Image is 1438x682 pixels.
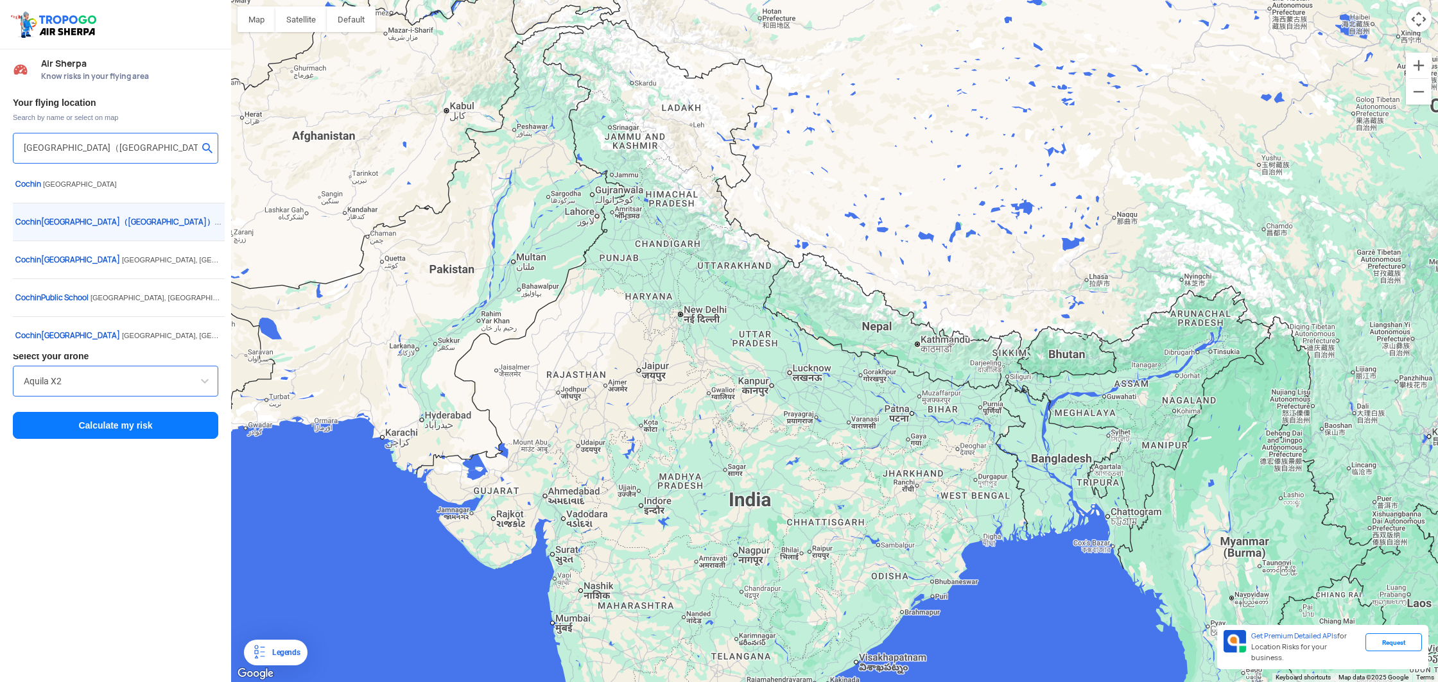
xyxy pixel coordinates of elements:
span: Know risks in your flying area [41,71,218,81]
button: Map camera controls [1406,6,1432,32]
img: Risk Scores [13,62,28,77]
span: Air Sherpa [41,58,218,69]
img: Premium APIs [1224,630,1246,652]
h3: Select your drone [13,352,218,361]
span: [GEOGRAPHIC_DATA] [15,255,122,265]
img: Legends [252,645,267,660]
button: Show satellite imagery [275,6,327,32]
span: [GEOGRAPHIC_DATA] [15,330,122,341]
img: Google [234,665,277,682]
span: Cochin [15,179,41,189]
input: Search by name or Brand [24,373,207,389]
span: Cochin [15,255,41,265]
span: [GEOGRAPHIC_DATA], [GEOGRAPHIC_DATA], [GEOGRAPHIC_DATA], [GEOGRAPHIC_DATA], [GEOGRAPHIC_DATA] [91,294,474,302]
img: ic_tgdronemaps.svg [10,10,101,39]
button: Zoom in [1406,53,1432,78]
div: Request [1365,633,1422,651]
h3: Your flying location [13,98,218,107]
span: Cochin [15,293,41,303]
button: Keyboard shortcuts [1276,673,1331,682]
span: [GEOGRAPHIC_DATA] [43,180,117,188]
a: Terms [1416,674,1434,681]
span: Map data ©2025 Google [1338,674,1408,681]
span: Cochin [15,330,41,341]
button: Show street map [238,6,275,32]
span: Search by name or select on map [13,112,218,123]
button: Calculate my risk [13,412,218,439]
span: [GEOGRAPHIC_DATA], [GEOGRAPHIC_DATA], [GEOGRAPHIC_DATA], [GEOGRAPHIC_DATA] [122,256,428,264]
button: Zoom out [1406,79,1432,105]
span: Public School [15,293,91,303]
a: Open this area in Google Maps (opens a new window) [234,665,277,682]
input: Search your flying location [24,141,198,156]
span: Cochin [15,217,41,227]
div: Legends [267,645,300,660]
span: [GEOGRAPHIC_DATA]（[GEOGRAPHIC_DATA]） (COK) [15,217,240,227]
span: Get Premium Detailed APIs [1251,631,1337,640]
div: for Location Risks for your business. [1246,630,1365,664]
span: [GEOGRAPHIC_DATA], [GEOGRAPHIC_DATA], [GEOGRAPHIC_DATA], [GEOGRAPHIC_DATA] [122,332,428,339]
